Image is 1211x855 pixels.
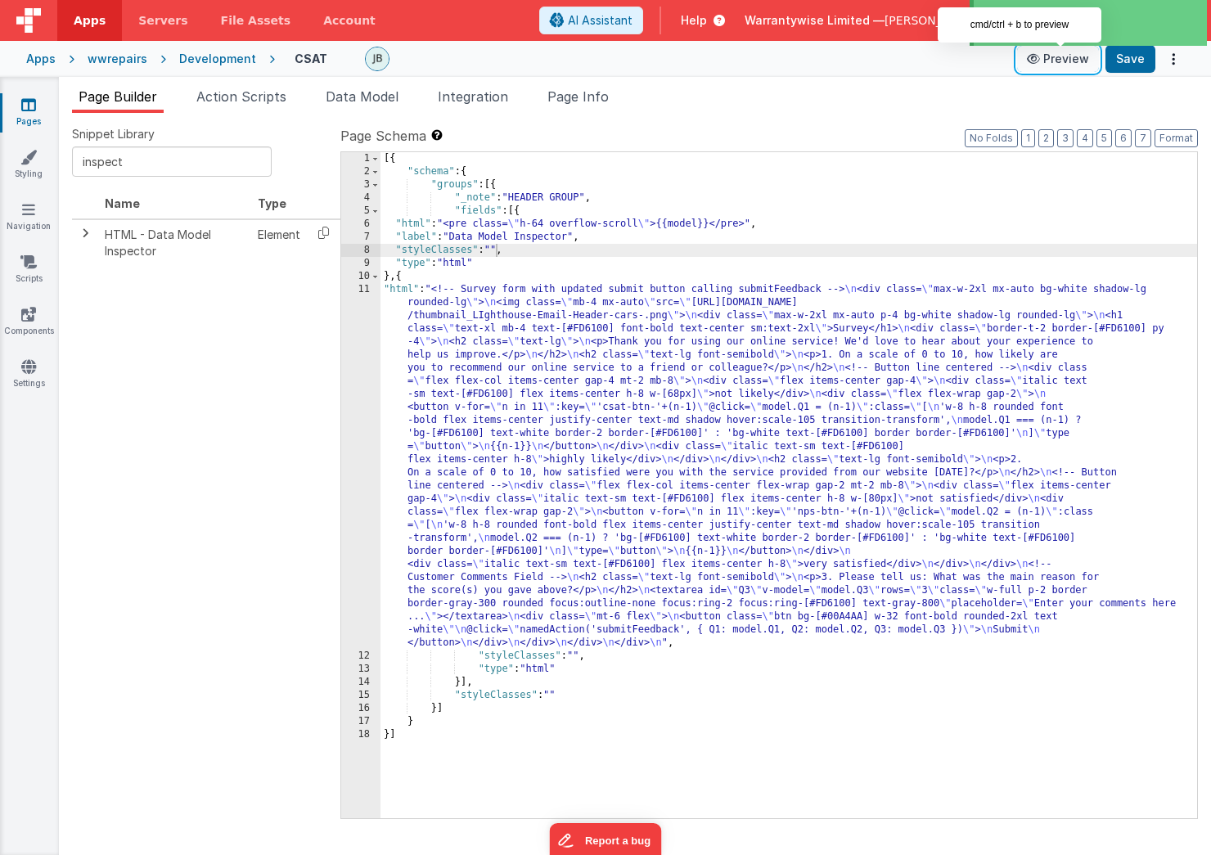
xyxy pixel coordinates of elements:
button: Format [1155,129,1198,147]
div: 7 [341,231,380,244]
div: 9 [341,257,380,270]
span: Type [258,196,286,210]
span: Integration [438,88,508,105]
input: Search Snippets ... [72,146,272,177]
div: wwrepairs [88,51,147,67]
div: Development [179,51,256,67]
button: 5 [1096,129,1112,147]
button: 3 [1057,129,1074,147]
div: 15 [341,689,380,702]
div: cmd/ctrl + b to preview [938,7,1101,43]
button: Options [1162,47,1185,70]
span: Warrantywise Limited — [745,12,885,29]
td: HTML - Data Model Inspector [98,219,251,266]
div: 2 [341,165,380,178]
span: Apps [74,12,106,29]
div: 10 [341,270,380,283]
span: AI Assistant [568,12,633,29]
div: 17 [341,715,380,728]
span: Name [105,196,140,210]
button: Save [1105,45,1155,73]
span: Action Scripts [196,88,286,105]
div: 1 [341,152,380,165]
div: 16 [341,702,380,715]
span: Help [681,12,707,29]
span: Snippet Library [72,126,155,142]
span: Page Builder [79,88,157,105]
div: Apps [26,51,56,67]
div: 12 [341,650,380,663]
button: No Folds [965,129,1018,147]
span: [PERSON_NAME][EMAIL_ADDRESS][DOMAIN_NAME] [885,12,1180,29]
td: Element [251,219,307,266]
span: Page Info [547,88,609,105]
div: 5 [341,205,380,218]
div: 14 [341,676,380,689]
h4: CSAT [295,52,327,65]
span: Servers [138,12,187,29]
div: 3 [341,178,380,191]
span: Data Model [326,88,398,105]
span: File Assets [221,12,291,29]
button: Warrantywise Limited — [PERSON_NAME][EMAIL_ADDRESS][DOMAIN_NAME] [745,12,1198,29]
button: 4 [1077,129,1093,147]
div: 13 [341,663,380,676]
button: 2 [1038,129,1054,147]
button: 7 [1135,129,1151,147]
div: 8 [341,244,380,257]
div: 6 [341,218,380,231]
div: 18 [341,728,380,741]
span: Page Schema [340,126,426,146]
button: 1 [1021,129,1035,147]
button: 6 [1115,129,1132,147]
button: AI Assistant [539,7,643,34]
img: 126ded6fdb041a155bf9d42456259ab5 [366,47,389,70]
button: Preview [1017,46,1099,72]
div: 11 [341,283,380,650]
div: 4 [341,191,380,205]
